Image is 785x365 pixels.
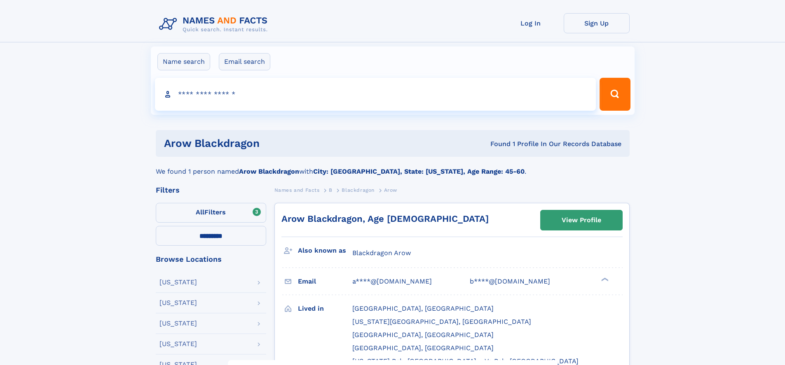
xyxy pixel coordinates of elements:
[313,167,525,175] b: City: [GEOGRAPHIC_DATA], State: [US_STATE], Age Range: 45-60
[156,256,266,263] div: Browse Locations
[352,249,411,257] span: Blackdragon Arow
[485,357,579,365] span: Va Bch, [GEOGRAPHIC_DATA]
[281,214,489,224] a: Arow Blackdragon, Age [DEMOGRAPHIC_DATA]
[239,167,299,175] b: Arow Blackdragon
[274,185,320,195] a: Names and Facts
[298,244,352,258] h3: Also known as
[159,300,197,306] div: [US_STATE]
[196,208,204,216] span: All
[298,302,352,316] h3: Lived in
[384,187,397,193] span: Arow
[159,279,197,286] div: [US_STATE]
[159,320,197,327] div: [US_STATE]
[375,139,621,149] div: Found 1 Profile In Our Records Database
[329,185,333,195] a: B
[156,13,274,35] img: Logo Names and Facts
[562,211,601,230] div: View Profile
[156,157,630,177] div: We found 1 person named with .
[164,138,375,149] h1: Arow Blackdragon
[352,357,476,365] span: [US_STATE] Bch, [GEOGRAPHIC_DATA]
[541,210,622,230] a: View Profile
[342,187,375,193] span: Blackdragon
[564,13,630,33] a: Sign Up
[352,318,531,325] span: [US_STATE][GEOGRAPHIC_DATA], [GEOGRAPHIC_DATA]
[219,53,270,70] label: Email search
[156,203,266,223] label: Filters
[329,187,333,193] span: B
[599,277,609,282] div: ❯
[352,305,494,312] span: [GEOGRAPHIC_DATA], [GEOGRAPHIC_DATA]
[600,78,630,111] button: Search Button
[298,274,352,288] h3: Email
[156,186,266,194] div: Filters
[352,344,494,352] span: [GEOGRAPHIC_DATA], [GEOGRAPHIC_DATA]
[498,13,564,33] a: Log In
[159,341,197,347] div: [US_STATE]
[157,53,210,70] label: Name search
[352,331,494,339] span: [GEOGRAPHIC_DATA], [GEOGRAPHIC_DATA]
[155,78,596,111] input: search input
[342,185,375,195] a: Blackdragon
